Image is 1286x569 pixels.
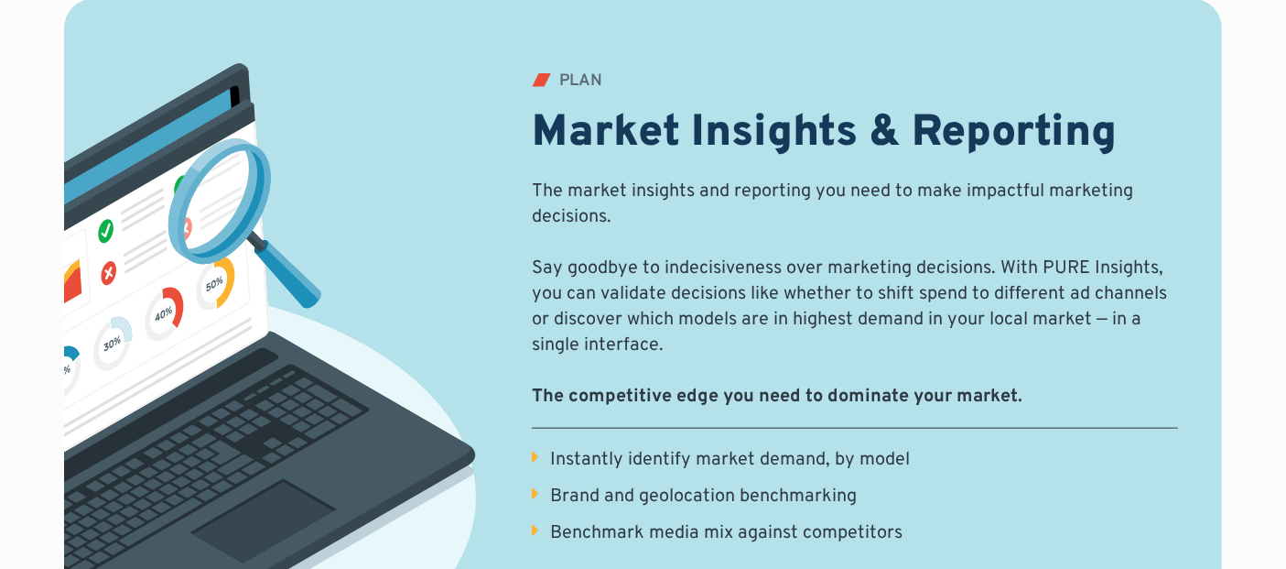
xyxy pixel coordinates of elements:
[532,385,1022,409] strong: The competitive edge you need to dominate your market.
[550,520,902,546] div: Benchmark media mix against competitors
[550,447,910,473] div: Instantly identify market demand, by model
[559,73,602,90] div: PLAN
[532,108,1117,161] h2: Market Insights & Reporting
[532,179,1178,410] p: The market insights and reporting you need to make impactful marketing decisions. Say goodbye to ...
[550,484,857,509] div: Brand and geolocation benchmarking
